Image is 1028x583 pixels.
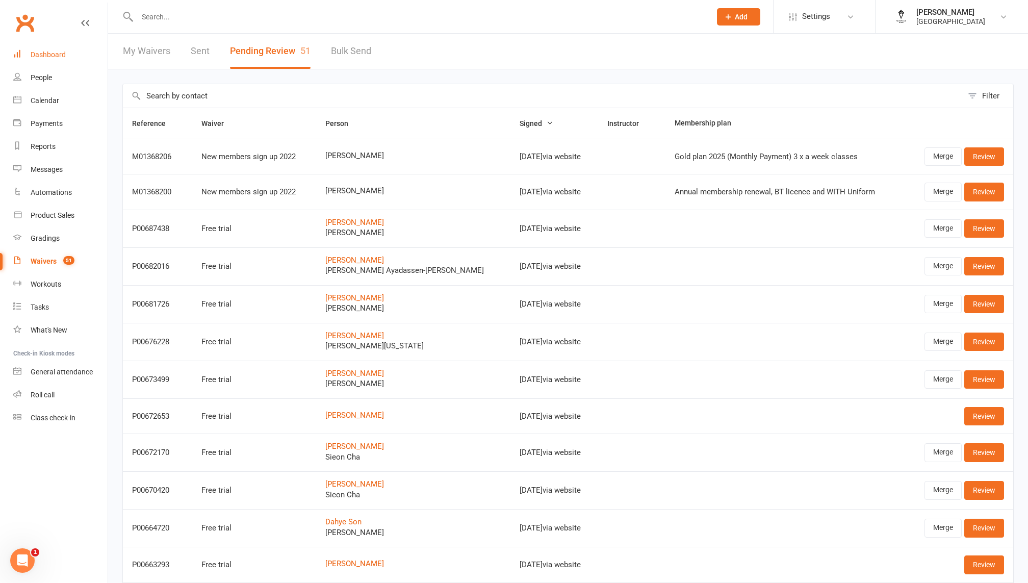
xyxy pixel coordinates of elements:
div: Free trial [201,486,307,495]
span: [PERSON_NAME] Ayadassen-[PERSON_NAME] [325,266,501,275]
div: Calendar [31,96,59,105]
button: Reference [132,117,177,130]
a: Review [964,183,1004,201]
div: M01368200 [132,188,183,196]
button: Instructor [607,117,650,130]
div: P00681726 [132,300,183,309]
button: Pending Review51 [230,34,311,69]
a: Review [964,219,1004,238]
a: Review [964,257,1004,275]
a: Review [964,407,1004,425]
a: Merge [924,370,962,389]
div: P00676228 [132,338,183,346]
div: Tasks [31,303,49,311]
span: [PERSON_NAME] [325,304,501,313]
span: 1 [31,548,39,556]
a: What's New [13,319,108,342]
span: [PERSON_NAME] [325,187,501,195]
a: Dahye Son [325,518,501,526]
div: New members sign up 2022 [201,153,307,161]
a: Waivers 51 [13,250,108,273]
a: Review [964,333,1004,351]
span: Sieon Cha [325,453,501,462]
div: P00664720 [132,524,183,533]
a: [PERSON_NAME] [325,411,501,420]
a: Merge [924,183,962,201]
div: P00672653 [132,412,183,421]
a: Dashboard [13,43,108,66]
a: [PERSON_NAME] [325,294,501,302]
div: [DATE] via website [520,375,588,384]
div: Messages [31,165,63,173]
div: Free trial [201,561,307,569]
iframe: Intercom live chat [10,548,35,573]
div: Waivers [31,257,57,265]
img: thumb_image1645566591.png [891,7,911,27]
span: [PERSON_NAME] [325,151,501,160]
a: Calendar [13,89,108,112]
a: Review [964,147,1004,166]
div: What's New [31,326,67,334]
a: Review [964,555,1004,574]
div: P00672170 [132,448,183,457]
input: Search... [134,10,704,24]
div: Workouts [31,280,61,288]
span: [PERSON_NAME] [325,528,501,537]
div: Product Sales [31,211,74,219]
span: Signed [520,119,553,128]
a: Payments [13,112,108,135]
a: Review [964,295,1004,313]
a: [PERSON_NAME] [325,256,501,265]
div: [DATE] via website [520,224,588,233]
a: Review [964,370,1004,389]
a: [PERSON_NAME] [325,332,501,340]
div: Reports [31,142,56,150]
input: Search by contact [123,84,963,108]
div: [DATE] via website [520,486,588,495]
a: Reports [13,135,108,158]
span: [PERSON_NAME] [325,379,501,388]
div: [DATE] via website [520,300,588,309]
span: Person [325,119,359,128]
a: [PERSON_NAME] [325,442,501,451]
div: Free trial [201,338,307,346]
div: [DATE] via website [520,153,588,161]
a: Review [964,481,1004,499]
a: My Waivers [123,34,170,69]
button: Add [717,8,760,26]
a: [PERSON_NAME] [325,560,501,568]
div: [DATE] via website [520,338,588,346]
a: Merge [924,481,962,499]
span: 51 [300,45,311,56]
div: Free trial [201,300,307,309]
div: [DATE] via website [520,524,588,533]
a: Merge [924,333,962,351]
a: Gradings [13,227,108,250]
a: Class kiosk mode [13,407,108,429]
div: P00663293 [132,561,183,569]
div: People [31,73,52,82]
a: Merge [924,147,962,166]
span: Settings [802,5,830,28]
a: Tasks [13,296,108,319]
a: Merge [924,257,962,275]
span: Instructor [607,119,650,128]
a: Merge [924,295,962,313]
div: [GEOGRAPHIC_DATA] [916,17,985,26]
div: Free trial [201,375,307,384]
a: Merge [924,219,962,238]
div: Annual membership renewal, BT licence and WITH Uniform [675,188,896,196]
div: [DATE] via website [520,262,588,271]
span: Reference [132,119,177,128]
a: Review [964,519,1004,537]
div: [DATE] via website [520,448,588,457]
a: Workouts [13,273,108,296]
div: Free trial [201,524,307,533]
div: Automations [31,188,72,196]
div: P00682016 [132,262,183,271]
th: Membership plan [665,108,906,139]
div: [DATE] via website [520,561,588,569]
a: [PERSON_NAME] [325,369,501,378]
div: Free trial [201,262,307,271]
div: M01368206 [132,153,183,161]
